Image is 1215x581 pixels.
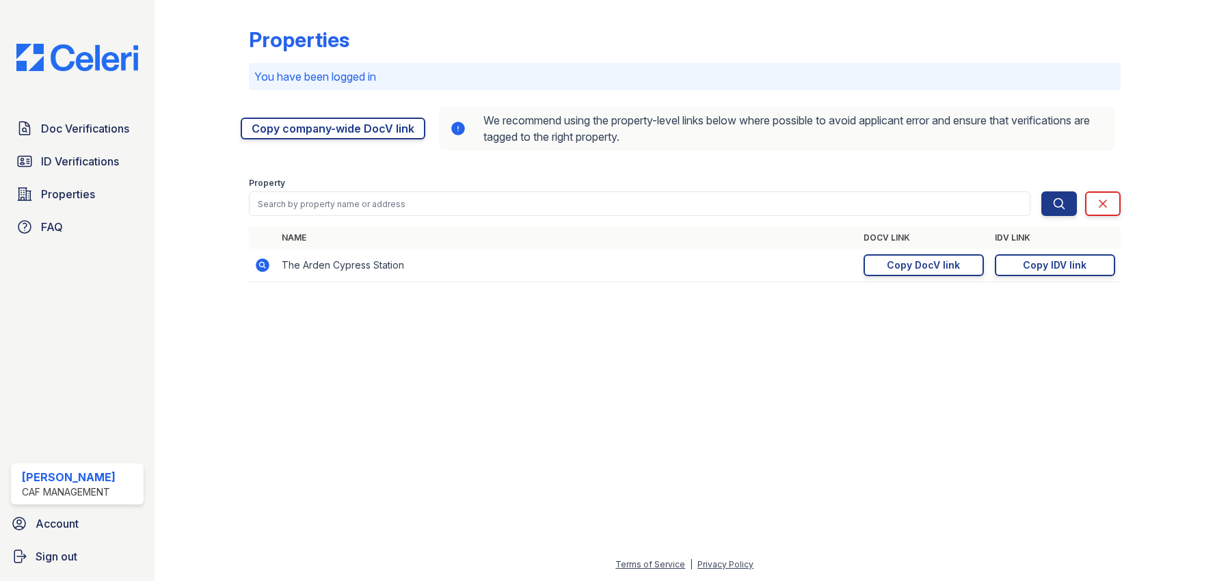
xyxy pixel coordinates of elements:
[690,559,693,569] div: |
[5,44,149,71] img: CE_Logo_Blue-a8612792a0a2168367f1c8372b55b34899dd931a85d93a1a3d3e32e68fde9ad4.png
[241,118,425,139] a: Copy company-wide DocV link
[11,148,144,175] a: ID Verifications
[249,27,349,52] div: Properties
[864,254,984,276] a: Copy DocV link
[22,469,116,485] div: [PERSON_NAME]
[11,115,144,142] a: Doc Verifications
[11,213,144,241] a: FAQ
[36,548,77,565] span: Sign out
[41,120,129,137] span: Doc Verifications
[887,258,960,272] div: Copy DocV link
[249,191,1030,216] input: Search by property name or address
[41,153,119,170] span: ID Verifications
[5,510,149,537] a: Account
[41,186,95,202] span: Properties
[22,485,116,499] div: CAF Management
[615,559,685,569] a: Terms of Service
[5,543,149,570] a: Sign out
[697,559,753,569] a: Privacy Policy
[249,178,285,189] label: Property
[11,180,144,208] a: Properties
[989,227,1121,249] th: IDV Link
[254,68,1115,85] p: You have been logged in
[1023,258,1086,272] div: Copy IDV link
[36,515,79,532] span: Account
[276,249,858,282] td: The Arden Cypress Station
[276,227,858,249] th: Name
[995,254,1115,276] a: Copy IDV link
[439,107,1115,150] div: We recommend using the property-level links below where possible to avoid applicant error and ens...
[1158,526,1201,567] iframe: chat widget
[858,227,989,249] th: DocV Link
[41,219,63,235] span: FAQ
